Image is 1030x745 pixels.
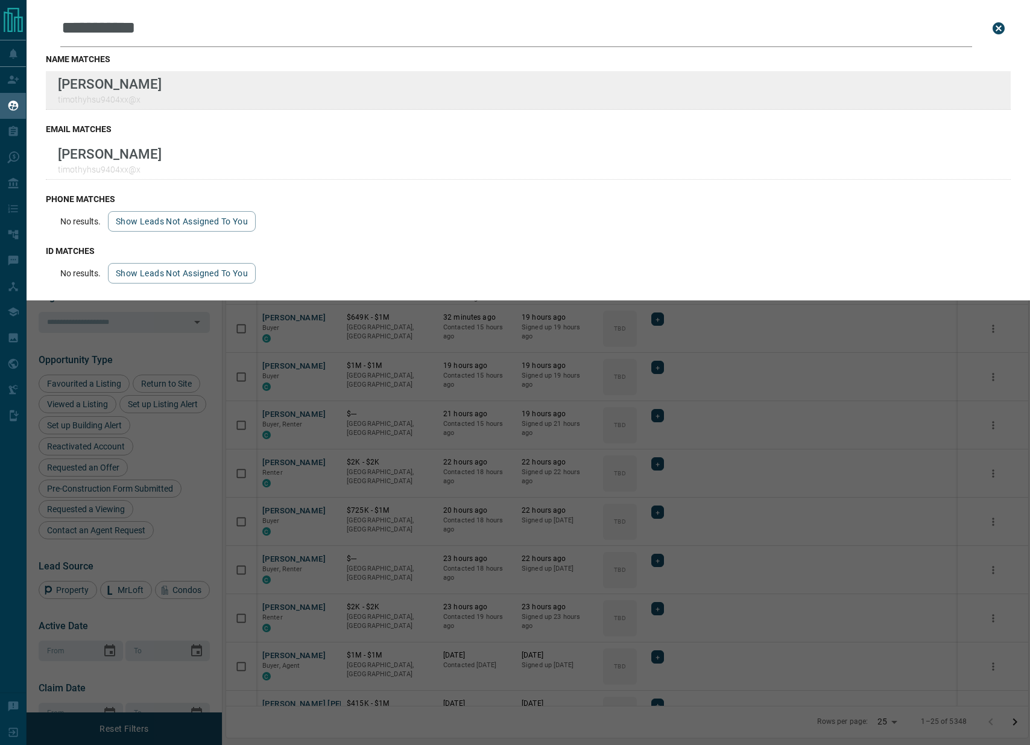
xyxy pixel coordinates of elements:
[58,76,162,92] p: [PERSON_NAME]
[58,95,162,104] p: timothyhsu9404xx@x
[46,124,1011,134] h3: email matches
[108,211,256,232] button: show leads not assigned to you
[46,54,1011,64] h3: name matches
[108,263,256,284] button: show leads not assigned to you
[58,165,162,174] p: timothyhsu9404xx@x
[987,16,1011,40] button: close search bar
[46,194,1011,204] h3: phone matches
[60,217,101,226] p: No results.
[60,268,101,278] p: No results.
[46,246,1011,256] h3: id matches
[58,146,162,162] p: [PERSON_NAME]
